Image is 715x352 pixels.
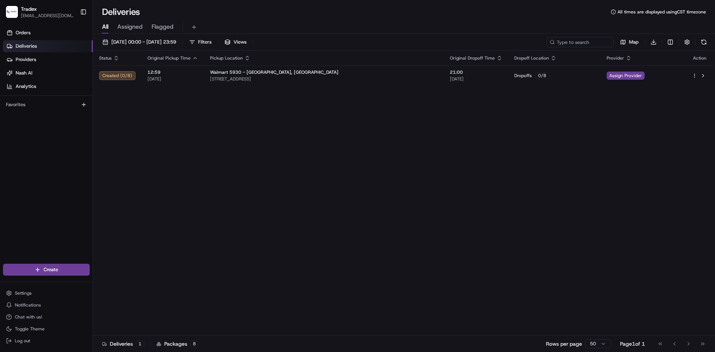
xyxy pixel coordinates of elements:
[198,39,212,45] span: Filters
[546,340,582,348] p: Rows per page
[21,13,74,19] button: [EMAIL_ADDRESS][DOMAIN_NAME]
[514,73,532,79] span: Dropoffs
[136,340,144,347] div: 1
[699,37,709,47] button: Refresh
[111,39,176,45] span: [DATE] 00:00 - [DATE] 23:59
[514,55,549,61] span: Dropoff Location
[3,324,90,334] button: Toggle Theme
[16,29,31,36] span: Orders
[21,5,37,13] button: Tradex
[3,54,93,66] a: Providers
[629,39,639,45] span: Map
[156,340,198,348] div: Packages
[617,9,706,15] span: All times are displayed using CST timezone
[3,67,93,79] a: Nash AI
[617,37,642,47] button: Map
[620,340,645,348] div: Page 1 of 1
[3,27,93,39] a: Orders
[152,22,174,31] span: Flagged
[117,22,143,31] span: Assigned
[15,338,30,344] span: Log out
[210,55,243,61] span: Pickup Location
[450,76,502,82] span: [DATE]
[3,3,77,21] button: TradexTradex[EMAIL_ADDRESS][DOMAIN_NAME]
[16,56,36,63] span: Providers
[3,99,90,111] div: Favorites
[186,37,215,47] button: Filters
[535,72,550,79] div: 0 / 8
[147,69,198,75] span: 12:59
[15,290,32,296] span: Settings
[16,70,32,76] span: Nash AI
[3,312,90,322] button: Chat with us!
[99,55,112,61] span: Status
[102,340,144,348] div: Deliveries
[3,288,90,298] button: Settings
[210,69,339,75] span: Walmart 5930 - [GEOGRAPHIC_DATA], [GEOGRAPHIC_DATA]
[99,37,179,47] button: [DATE] 00:00 - [DATE] 23:59
[147,76,198,82] span: [DATE]
[210,76,438,82] span: [STREET_ADDRESS]
[16,83,36,90] span: Analytics
[607,72,645,80] span: Assign Provider
[102,22,108,31] span: All
[44,266,58,273] span: Create
[147,55,191,61] span: Original Pickup Time
[190,340,198,347] div: 8
[16,43,37,50] span: Deliveries
[547,37,614,47] input: Type to search
[15,314,42,320] span: Chat with us!
[6,6,18,18] img: Tradex
[450,55,495,61] span: Original Dropoff Time
[102,6,140,18] h1: Deliveries
[3,300,90,310] button: Notifications
[692,55,708,61] div: Action
[15,326,45,332] span: Toggle Theme
[450,69,502,75] span: 21:00
[3,264,90,276] button: Create
[3,40,93,52] a: Deliveries
[15,302,41,308] span: Notifications
[607,55,624,61] span: Provider
[3,336,90,346] button: Log out
[233,39,247,45] span: Views
[221,37,250,47] button: Views
[3,80,93,92] a: Analytics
